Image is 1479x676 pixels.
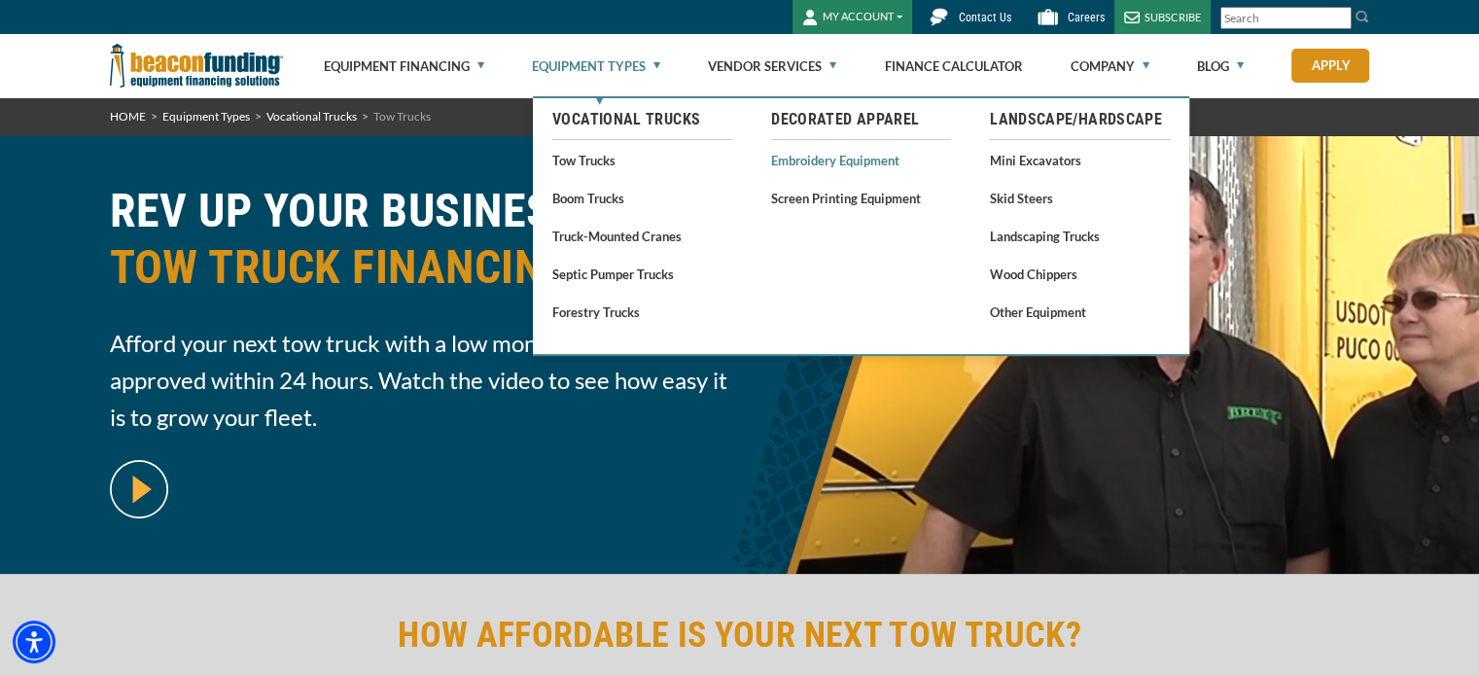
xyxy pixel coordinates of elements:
[110,460,168,518] img: video modal pop-up play button
[324,35,484,97] a: Equipment Financing
[771,148,951,172] a: Embroidery Equipment
[990,262,1170,286] a: Wood Chippers
[771,186,951,210] a: Screen Printing Equipment
[959,11,1011,24] span: Contact Us
[1331,11,1347,26] a: Clear search text
[1355,9,1370,24] img: Search
[552,186,732,210] a: Boom Trucks
[1197,35,1244,97] a: Blog
[552,300,732,324] a: Forestry Trucks
[990,300,1170,324] a: Other Equipment
[266,109,357,124] a: Vocational Trucks
[162,109,250,124] a: Equipment Types
[884,35,1022,97] a: Finance Calculator
[708,35,836,97] a: Vendor Services
[532,35,660,97] a: Equipment Types
[110,109,146,124] a: HOME
[110,183,728,310] h1: REV UP YOUR BUSINESS
[771,108,951,131] a: Decorated Apparel
[110,613,1370,658] h2: HOW AFFORDABLE IS YOUR NEXT TOW TRUCK?
[110,34,283,97] img: Beacon Funding Corporation logo
[110,325,728,436] span: Afford your next tow truck with a low monthly payment. Get approved within 24 hours. Watch the vi...
[1220,7,1352,29] input: Search
[990,148,1170,172] a: Mini Excavators
[552,262,732,286] a: Septic Pumper Trucks
[990,108,1170,131] a: Landscape/Hardscape
[373,109,431,124] span: Tow Trucks
[990,186,1170,210] a: Skid Steers
[552,224,732,248] a: Truck-Mounted Cranes
[1071,35,1149,97] a: Company
[1068,11,1105,24] span: Careers
[990,224,1170,248] a: Landscaping Trucks
[13,621,55,663] div: Accessibility Menu
[552,108,732,131] a: Vocational Trucks
[552,148,732,172] a: Tow Trucks
[110,239,728,296] span: TOW TRUCK FINANCING
[1291,49,1369,83] a: Apply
